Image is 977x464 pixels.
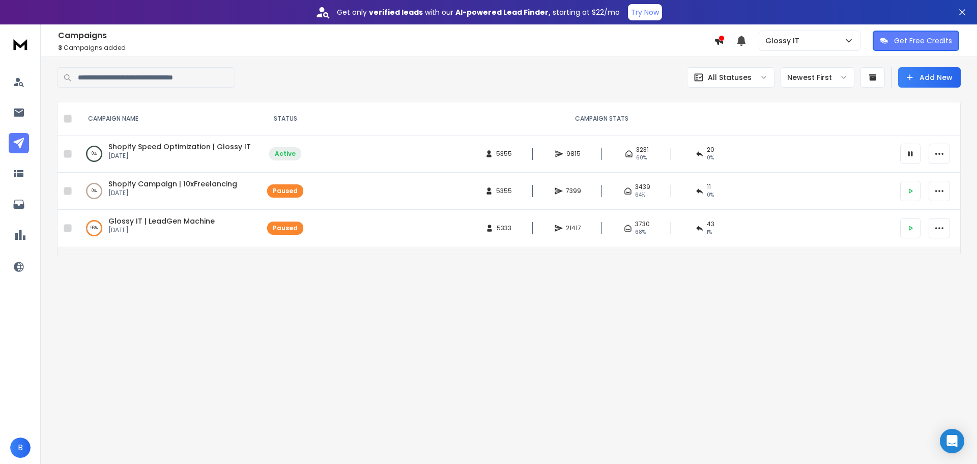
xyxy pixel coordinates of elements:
span: 3 [58,43,62,52]
p: [DATE] [108,152,251,160]
span: 7399 [566,187,581,195]
div: Open Intercom Messenger [940,429,964,453]
span: 5333 [497,224,511,232]
h1: Campaigns [58,30,714,42]
p: Try Now [631,7,659,17]
span: 60 % [636,154,647,162]
th: STATUS [261,102,309,135]
th: CAMPAIGN STATS [309,102,894,135]
p: [DATE] [108,226,215,234]
span: 20 [707,146,714,154]
th: CAMPAIGN NAME [76,102,261,135]
span: 3730 [635,220,650,228]
span: 43 [707,220,714,228]
div: Paused [273,187,298,195]
span: 3231 [636,146,649,154]
span: 21417 [566,224,581,232]
span: 5355 [496,187,512,195]
span: 3439 [635,183,650,191]
button: Add New [898,67,961,88]
span: 9815 [566,150,581,158]
strong: verified leads [369,7,423,17]
button: B [10,438,31,458]
a: Shopify Speed Optimization | Glossy IT [108,142,251,152]
span: 11 [707,183,711,191]
span: 1 % [707,228,712,236]
span: 68 % [635,228,646,236]
p: All Statuses [708,72,752,83]
a: Shopify Campaign | 10xFreelancing [108,179,237,189]
button: Get Free Credits [873,31,959,51]
div: Paused [273,224,298,232]
p: Glossy IT [765,36,803,46]
span: 0 % [707,191,714,199]
button: Newest First [781,67,854,88]
p: [DATE] [108,189,237,197]
p: Get Free Credits [894,36,952,46]
strong: AI-powered Lead Finder, [455,7,551,17]
p: 0 % [92,149,97,159]
p: Get only with our starting at $22/mo [337,7,620,17]
a: Glossy IT | LeadGen Machine [108,216,215,226]
img: logo [10,35,31,53]
p: Campaigns added [58,44,714,52]
td: 96%Glossy IT | LeadGen Machine[DATE] [76,210,261,247]
span: 5355 [496,150,512,158]
p: 96 % [91,223,98,233]
span: 64 % [635,191,645,199]
button: Try Now [628,4,662,20]
td: 0%Shopify Speed Optimization | Glossy IT[DATE] [76,135,261,173]
span: 0 % [707,154,714,162]
p: 0 % [92,186,97,196]
div: Active [275,150,296,158]
td: 0%Shopify Campaign | 10xFreelancing[DATE] [76,173,261,210]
